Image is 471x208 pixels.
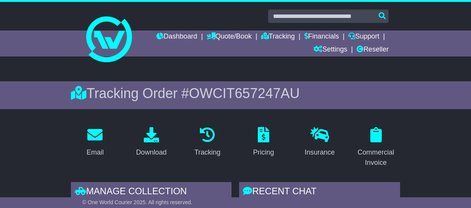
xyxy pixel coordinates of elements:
a: Support [348,31,379,44]
a: Quote/Book [207,31,252,44]
a: Settings [313,44,347,56]
a: Reseller [357,44,389,56]
div: Manage collection [71,182,232,203]
a: Insurance [300,124,340,160]
div: Tracking [195,147,220,158]
div: Commercial Invoice [357,147,395,168]
a: Tracking [190,124,225,160]
div: RECENT CHAT [239,182,400,203]
a: Tracking [261,31,295,44]
div: Email [87,147,104,158]
a: Email [82,124,109,160]
div: Insurance [305,147,335,158]
a: Commercial Invoice [352,124,400,171]
div: Tracking Order # [71,85,400,102]
a: Financials [304,31,339,44]
a: Dashboard [156,31,197,44]
a: Download [131,124,172,160]
span: OWCIT657247AU [189,85,300,101]
div: Pricing [253,147,274,158]
span: © One World Courier 2025. All rights reserved. [82,199,193,205]
a: Pricing [248,124,279,160]
div: Download [136,147,167,158]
